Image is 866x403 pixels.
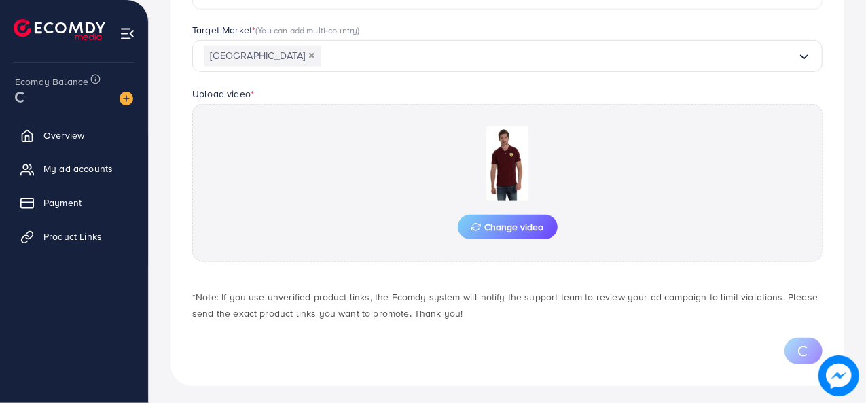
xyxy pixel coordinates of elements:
span: Product Links [43,230,102,243]
span: (You can add multi-country) [255,24,359,36]
label: Target Market [192,23,360,37]
img: menu [120,26,135,41]
span: Change video [471,222,544,232]
p: *Note: If you use unverified product links, the Ecomdy system will notify the support team to rev... [192,289,823,321]
span: Ecomdy Balance [15,75,88,88]
a: Product Links [10,223,138,250]
button: Change video [458,215,558,239]
span: Overview [43,128,84,142]
a: Payment [10,189,138,216]
label: Upload video [192,87,254,101]
input: Search for option [321,46,797,67]
span: [GEOGRAPHIC_DATA] [204,46,321,67]
div: Search for option [192,40,823,72]
button: Deselect Pakistan [308,52,315,59]
img: image [818,355,859,396]
a: Overview [10,122,138,149]
span: Payment [43,196,82,209]
img: image [120,92,133,105]
img: Preview Image [439,126,575,201]
img: logo [14,19,105,40]
span: My ad accounts [43,162,113,175]
a: My ad accounts [10,155,138,182]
